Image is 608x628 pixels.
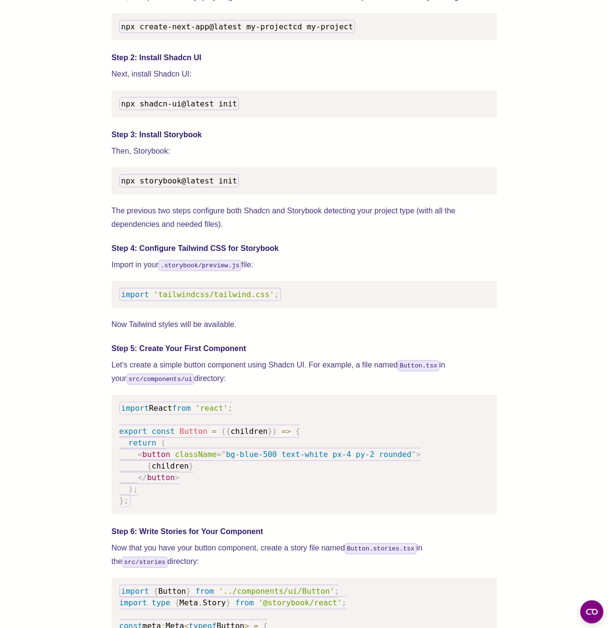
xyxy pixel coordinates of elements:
[411,450,416,459] span: "
[119,427,147,436] span: export
[180,427,207,436] span: Button
[175,473,180,482] span: >
[149,404,172,413] span: React
[124,496,129,505] span: ;
[119,496,124,505] span: }
[221,427,226,436] span: (
[112,129,497,141] h4: Step 3: Install Storybook
[154,587,158,596] span: {
[217,450,221,459] span: =
[112,204,497,231] p: The previous two steps configure both Shadcn and Storybook detecting your project type (with all ...
[212,427,217,436] span: =
[580,600,603,623] button: Open CMP widget
[161,438,166,447] span: (
[147,473,175,482] span: button
[138,450,142,459] span: <
[112,258,497,272] p: Import in your file:
[274,290,279,299] span: ;
[112,526,497,537] h4: Step 6: Write Stories for Your Component
[152,461,189,471] span: children
[158,260,241,271] code: .storybook/preview.js
[152,598,170,607] span: type
[138,473,147,482] span: </
[226,427,231,436] span: {
[121,587,149,596] span: import
[296,427,300,436] span: {
[345,543,416,554] code: Button.stories.tsx
[228,404,233,413] span: ;
[121,290,149,299] span: import
[231,427,268,436] span: children
[112,243,497,254] h4: Step 4: Configure Tailwind CSS for Storybook
[121,99,237,108] span: npx shadcn-ui@latest init
[259,598,342,607] span: '@storybook/react'
[172,404,191,413] span: from
[226,598,231,607] span: }
[129,484,133,494] span: )
[152,427,175,436] span: const
[195,587,214,596] span: from
[112,358,497,385] p: Let's create a simple button component using Shadcn UI. For example, a file named in your directory:
[154,290,274,299] span: 'tailwindcss/tailwind.css'
[175,450,217,459] span: className
[268,427,272,436] span: }
[203,598,226,607] span: Story
[112,67,497,81] p: Next, install Shadcn UI:
[398,360,439,371] code: Button.tsx
[180,598,198,607] span: Meta
[221,450,226,459] span: "
[121,404,149,413] span: import
[198,598,203,607] span: ,
[282,427,291,436] span: =>
[175,598,180,607] span: {
[142,450,170,459] span: button
[226,450,411,459] span: bg-blue-500 text-white px-4 py-2 rounded
[119,20,355,33] code: cd my-project
[112,52,497,64] h4: Step 2: Install Shadcn UI
[129,438,156,447] span: return
[235,598,254,607] span: from
[342,598,347,607] span: ;
[272,427,277,436] span: )
[112,144,497,158] p: Then, Storybook:
[416,450,421,459] span: >
[335,587,339,596] span: ;
[112,541,497,568] p: Now that you have your button component, create a story file named in the directory:
[133,484,138,494] span: ;
[119,598,147,607] span: import
[121,22,293,31] span: npx create-next-app@latest my-project
[195,404,228,413] span: 'react'
[147,461,152,471] span: {
[186,587,191,596] span: }
[112,343,497,354] h4: Step 5: Create Your First Component
[121,176,237,185] span: npx storybook@latest init
[189,461,194,471] span: }
[158,587,186,596] span: Button
[122,557,168,568] code: src/stories
[112,318,497,331] p: Now Tailwind styles will be available.
[219,587,335,596] span: '../components/ui/Button'
[127,374,194,385] code: src/components/ui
